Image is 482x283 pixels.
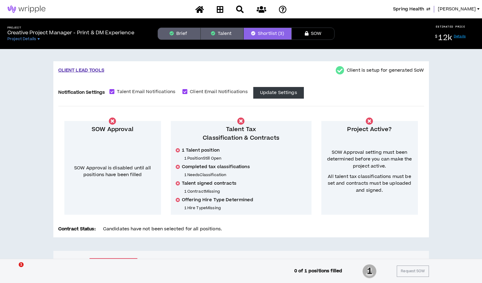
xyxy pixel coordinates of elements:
p: ESTIMATED PRICE [436,25,465,28]
span: Spring Health [393,6,424,13]
span: 12k [438,32,452,43]
sup: $ [435,34,437,39]
button: Shortlist (3) [243,28,292,40]
p: 1 Hire Type Missing [184,206,307,210]
span: Talent Email Notifications [114,89,178,95]
button: SOW [292,28,335,40]
a: Details [454,34,466,39]
span: [PERSON_NAME] [438,6,476,13]
p: Client is setup for generated SoW [347,67,424,74]
p: POSITION NOT FILLED [90,258,137,269]
p: Contract Status: [58,226,96,232]
button: Talent [201,28,243,40]
span: 1 [19,262,24,267]
button: Brief [158,28,201,40]
span: 1 [362,264,377,279]
button: Request SOW [397,266,429,277]
p: 1 Needs Classification [184,172,307,177]
button: Spring Health [393,6,430,13]
span: SOW Approval is disabled until all positions have been filled [74,165,151,178]
span: All talent tax classifications must be set and contracts must be uploaded and signed. [326,173,413,194]
p: Project Active? [326,125,413,134]
span: Project Details [7,36,36,41]
button: Update Settings [253,87,304,99]
p: 1 Contract Missing [184,189,307,194]
p: CLIENT LEAD TOOLS [58,67,104,74]
span: 1 Talent position [182,147,220,153]
span: Candidates have not been selected for all positions. [103,226,222,232]
span: Completed tax classifications [182,164,250,170]
span: Offering Hire Type Determined [182,197,253,203]
label: Notification Settings [58,87,105,98]
p: 1 Position Still Open [184,156,307,161]
p: Creative Project Manager - Print & DM Experience [7,29,134,36]
iframe: Intercom live chat [6,262,21,277]
span: Client Email Notifications [187,89,250,95]
h5: Project [7,26,134,29]
p: 0 of 1 positions filled [294,268,342,274]
p: Talent Tax Classification & Contracts [176,125,307,142]
p: SOW Approval [69,125,156,134]
span: SOW Approval setting must been determined before you can make the project active. [326,149,413,170]
span: Talent signed contracts [182,180,236,187]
